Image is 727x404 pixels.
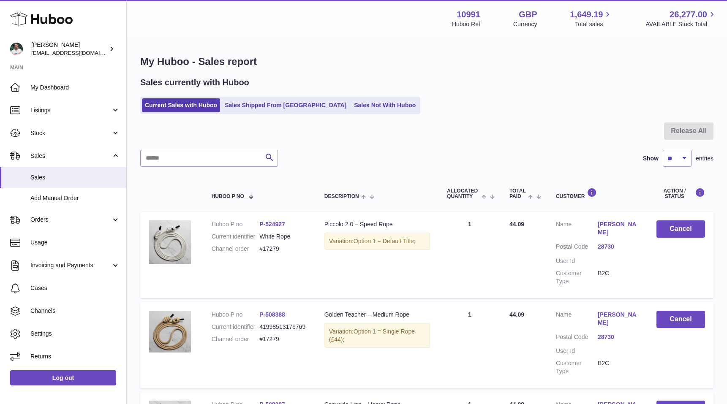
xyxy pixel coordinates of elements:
[556,359,598,375] dt: Customer Type
[324,323,430,348] div: Variation:
[354,238,416,244] span: Option 1 = Default Title;
[452,20,480,28] div: Huboo Ref
[212,245,260,253] dt: Channel order
[575,20,613,28] span: Total sales
[509,188,526,199] span: Total paid
[438,302,501,388] td: 1
[457,9,480,20] strong: 10991
[212,220,260,228] dt: Huboo P no
[556,311,598,329] dt: Name
[30,330,120,338] span: Settings
[212,323,260,331] dt: Current identifier
[259,245,308,253] dd: #17279
[259,233,308,241] dd: White Rope
[351,98,419,112] a: Sales Not With Huboo
[645,20,717,28] span: AVAILABLE Stock Total
[140,77,249,88] h2: Sales currently with Huboo
[656,220,705,238] button: Cancel
[30,261,111,269] span: Invoicing and Payments
[556,257,598,265] dt: User Id
[670,9,707,20] span: 26,277.00
[30,352,120,361] span: Returns
[212,194,244,199] span: Huboo P no
[645,9,717,28] a: 26,277.00 AVAILABLE Stock Total
[149,220,191,264] img: 109911711102215.png
[513,20,537,28] div: Currency
[259,311,285,318] a: P-508388
[696,155,713,163] span: entries
[570,9,613,28] a: 1,649.19 Total sales
[31,49,124,56] span: [EMAIL_ADDRESS][DOMAIN_NAME]
[556,333,598,343] dt: Postal Code
[259,335,308,343] dd: #17279
[643,155,659,163] label: Show
[212,233,260,241] dt: Current identifier
[329,328,415,343] span: Option 1 = Single Rope (£44);
[598,220,640,236] a: [PERSON_NAME]
[31,41,107,57] div: [PERSON_NAME]
[556,220,598,239] dt: Name
[519,9,537,20] strong: GBP
[222,98,349,112] a: Sales Shipped From [GEOGRAPHIC_DATA]
[30,194,120,202] span: Add Manual Order
[140,55,713,68] h1: My Huboo - Sales report
[259,323,308,331] dd: 41998513176769
[438,212,501,298] td: 1
[30,284,120,292] span: Cases
[598,333,640,341] a: 28730
[30,129,111,137] span: Stock
[509,221,524,228] span: 44.09
[324,194,359,199] span: Description
[656,311,705,328] button: Cancel
[598,311,640,327] a: [PERSON_NAME]
[30,216,111,224] span: Orders
[10,43,23,55] img: timshieff@gmail.com
[656,188,705,199] div: Action / Status
[30,307,120,315] span: Channels
[212,311,260,319] dt: Huboo P no
[324,220,430,228] div: Piccolo 2.0 – Speed Rope
[30,239,120,247] span: Usage
[30,84,120,92] span: My Dashboard
[149,311,191,352] img: 109911711102352.png
[509,311,524,318] span: 44.09
[447,188,479,199] span: ALLOCATED Quantity
[598,269,640,285] dd: B2C
[556,347,598,355] dt: User Id
[556,243,598,253] dt: Postal Code
[324,311,430,319] div: Golden Teacher – Medium Rope
[598,359,640,375] dd: B2C
[324,233,430,250] div: Variation:
[142,98,220,112] a: Current Sales with Huboo
[259,221,285,228] a: P-524927
[10,370,116,385] a: Log out
[556,269,598,285] dt: Customer Type
[570,9,603,20] span: 1,649.19
[598,243,640,251] a: 28730
[212,335,260,343] dt: Channel order
[30,174,120,182] span: Sales
[30,106,111,114] span: Listings
[30,152,111,160] span: Sales
[556,188,640,199] div: Customer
